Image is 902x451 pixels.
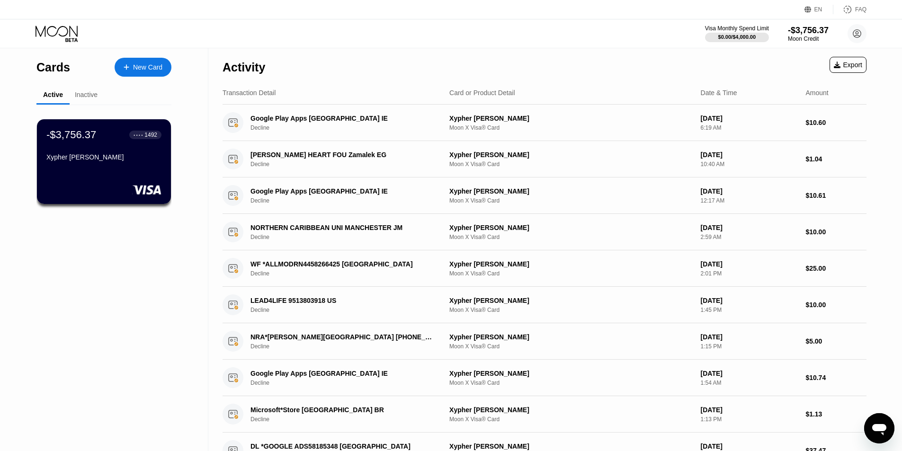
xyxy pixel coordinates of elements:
div: 2:01 PM [701,270,798,277]
div: Moon X Visa® Card [449,161,693,168]
div: FAQ [855,6,866,13]
div: EN [814,6,822,13]
div: Moon X Visa® Card [449,416,693,423]
div: Decline [250,416,448,423]
div: Moon X Visa® Card [449,270,693,277]
div: Decline [250,234,448,240]
div: -$3,756.37Moon Credit [788,26,829,42]
div: Decline [250,124,448,131]
div: [DATE] [701,260,798,268]
div: $10.61 [805,192,866,199]
div: WF *ALLMODRN4458266425 [GEOGRAPHIC_DATA]DeclineXypher [PERSON_NAME]Moon X Visa® Card[DATE]2:01 PM... [223,250,866,287]
div: $10.60 [805,119,866,126]
div: WF *ALLMODRN4458266425 [GEOGRAPHIC_DATA] [250,260,434,268]
div: -$3,756.37● ● ● ●1492Xypher [PERSON_NAME] [37,119,171,204]
div: Inactive [75,91,98,98]
div: Moon Credit [788,35,829,42]
div: EN [804,5,833,14]
div: 1492 [144,132,157,138]
div: [PERSON_NAME] HEART FOU Zamalek EGDeclineXypher [PERSON_NAME]Moon X Visa® Card[DATE]10:40 AM$1.04 [223,141,866,177]
div: Decline [250,270,448,277]
div: Export [830,57,866,73]
div: 12:17 AM [701,197,798,204]
div: ● ● ● ● [134,133,143,136]
div: NRA*[PERSON_NAME][GEOGRAPHIC_DATA] [PHONE_NUMBER] USDeclineXypher [PERSON_NAME]Moon X Visa® Card[... [223,323,866,360]
div: Xypher [PERSON_NAME] [449,370,693,377]
div: Xypher [PERSON_NAME] [449,260,693,268]
div: Visa Monthly Spend Limit$0.00/$4,000.00 [705,25,769,42]
div: $0.00 / $4,000.00 [718,34,756,40]
div: LEAD4LIFE 9513803918 US [250,297,434,304]
div: Active [43,91,63,98]
div: FAQ [833,5,866,14]
div: Google Play Apps [GEOGRAPHIC_DATA] IEDeclineXypher [PERSON_NAME]Moon X Visa® Card[DATE]1:54 AM$10.74 [223,360,866,396]
div: Xypher [PERSON_NAME] [449,224,693,231]
div: [DATE] [701,151,798,159]
div: [DATE] [701,187,798,195]
div: $1.13 [805,410,866,418]
div: Xypher [PERSON_NAME] [449,442,693,450]
div: LEAD4LIFE 9513803918 USDeclineXypher [PERSON_NAME]Moon X Visa® Card[DATE]1:45 PM$10.00 [223,287,866,323]
div: Google Play Apps [GEOGRAPHIC_DATA] IE [250,370,434,377]
div: [DATE] [701,370,798,377]
div: 6:19 AM [701,124,798,131]
div: -$3,756.37 [46,129,96,141]
div: Moon X Visa® Card [449,307,693,313]
div: Card or Product Detail [449,89,515,97]
div: Visa Monthly Spend Limit [705,25,769,32]
div: NORTHERN CARIBBEAN UNI MANCHESTER JM [250,224,434,231]
div: Export [834,61,862,69]
div: Xypher [PERSON_NAME] [449,115,693,122]
div: Moon X Visa® Card [449,124,693,131]
div: $10.00 [805,301,866,309]
div: Xypher [PERSON_NAME] [449,297,693,304]
div: Activity [223,61,265,74]
div: Transaction Detail [223,89,276,97]
div: Google Play Apps [GEOGRAPHIC_DATA] IEDeclineXypher [PERSON_NAME]Moon X Visa® Card[DATE]6:19 AM$10.60 [223,105,866,141]
div: 1:15 PM [701,343,798,350]
div: Xypher [PERSON_NAME] [449,151,693,159]
div: Microsoft*Store [GEOGRAPHIC_DATA] BR [250,406,434,414]
div: 1:13 PM [701,416,798,423]
div: Moon X Visa® Card [449,380,693,386]
div: Decline [250,197,448,204]
div: Moon X Visa® Card [449,234,693,240]
div: 1:54 AM [701,380,798,386]
div: 1:45 PM [701,307,798,313]
div: $25.00 [805,265,866,272]
div: Cards [36,61,70,74]
div: 2:59 AM [701,234,798,240]
div: Moon X Visa® Card [449,343,693,350]
div: Decline [250,380,448,386]
div: NRA*[PERSON_NAME][GEOGRAPHIC_DATA] [PHONE_NUMBER] US [250,333,434,341]
div: DL *GOOGLE ADS58185348 [GEOGRAPHIC_DATA] [250,442,434,450]
div: $1.04 [805,155,866,163]
div: Google Play Apps [GEOGRAPHIC_DATA] IE [250,115,434,122]
div: New Card [115,58,171,77]
div: Decline [250,161,448,168]
div: [DATE] [701,406,798,414]
div: $10.00 [805,228,866,236]
iframe: Button to launch messaging window [864,413,894,443]
div: [DATE] [701,442,798,450]
div: $10.74 [805,374,866,381]
div: Amount [805,89,828,97]
div: [PERSON_NAME] HEART FOU Zamalek EG [250,151,434,159]
div: NORTHERN CARIBBEAN UNI MANCHESTER JMDeclineXypher [PERSON_NAME]Moon X Visa® Card[DATE]2:59 AM$10.00 [223,214,866,250]
div: Moon X Visa® Card [449,197,693,204]
div: $5.00 [805,337,866,345]
div: [DATE] [701,297,798,304]
div: [DATE] [701,333,798,341]
div: Decline [250,343,448,350]
div: Microsoft*Store [GEOGRAPHIC_DATA] BRDeclineXypher [PERSON_NAME]Moon X Visa® Card[DATE]1:13 PM$1.13 [223,396,866,433]
div: Google Play Apps [GEOGRAPHIC_DATA] IE [250,187,434,195]
div: Xypher [PERSON_NAME] [449,187,693,195]
div: Date & Time [701,89,737,97]
div: Decline [250,307,448,313]
div: Xypher [PERSON_NAME] [46,153,161,161]
div: Xypher [PERSON_NAME] [449,333,693,341]
div: [DATE] [701,115,798,122]
div: Google Play Apps [GEOGRAPHIC_DATA] IEDeclineXypher [PERSON_NAME]Moon X Visa® Card[DATE]12:17 AM$1... [223,177,866,214]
